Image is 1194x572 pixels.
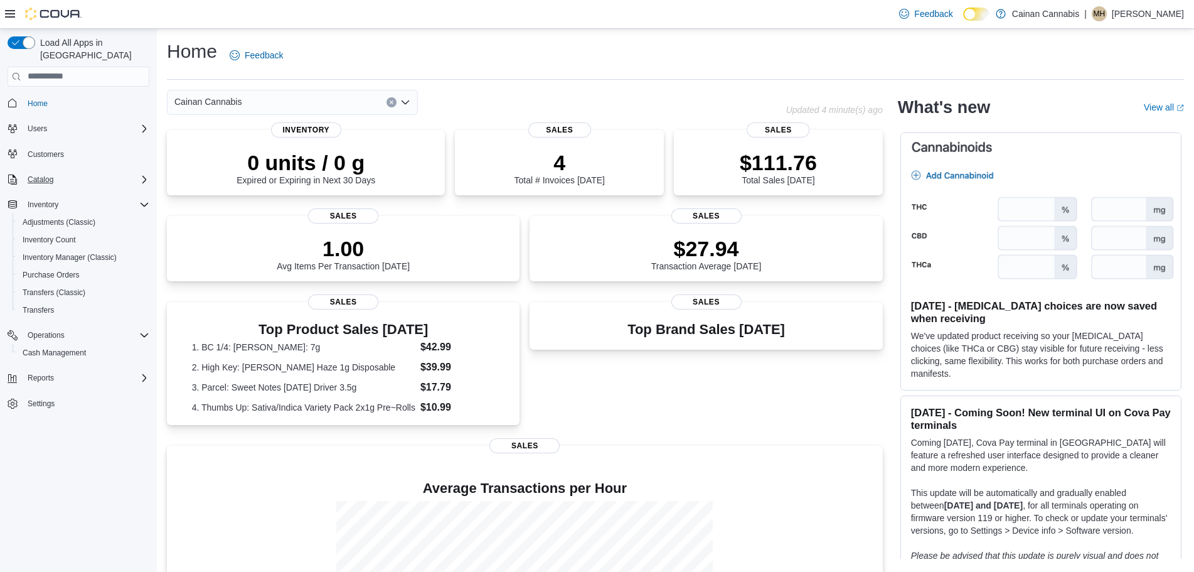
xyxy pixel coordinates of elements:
[420,360,495,375] dd: $39.99
[651,236,762,261] p: $27.94
[386,97,397,107] button: Clear input
[277,236,410,261] p: 1.00
[18,345,91,360] a: Cash Management
[13,344,154,362] button: Cash Management
[911,436,1171,474] p: Coming [DATE], Cova Pay terminal in [GEOGRAPHIC_DATA] will feature a refreshed user interface des...
[963,8,989,21] input: Dark Mode
[23,270,80,280] span: Purchase Orders
[308,294,378,310] span: Sales
[528,122,591,138] span: Sales
[1112,6,1184,21] p: [PERSON_NAME]
[914,8,952,20] span: Feedback
[23,328,149,343] span: Operations
[28,175,53,185] span: Catalog
[18,285,90,300] a: Transfers (Classic)
[13,301,154,319] button: Transfers
[23,348,86,358] span: Cash Management
[23,328,70,343] button: Operations
[18,215,149,230] span: Adjustments (Classic)
[28,330,65,340] span: Operations
[18,250,149,265] span: Inventory Manager (Classic)
[23,217,95,227] span: Adjustments (Classic)
[177,481,873,496] h4: Average Transactions per Hour
[23,396,149,411] span: Settings
[13,266,154,284] button: Purchase Orders
[245,49,283,62] span: Feedback
[420,340,495,355] dd: $42.99
[489,438,560,453] span: Sales
[25,8,82,20] img: Cova
[786,105,883,115] p: Updated 4 minute(s) ago
[18,345,149,360] span: Cash Management
[174,94,242,109] span: Cainan Cannabis
[23,95,149,111] span: Home
[23,146,149,162] span: Customers
[23,370,59,386] button: Reports
[671,208,742,224] span: Sales
[8,89,149,446] nav: Complex example
[18,267,85,283] a: Purchase Orders
[13,213,154,231] button: Adjustments (Classic)
[3,196,154,213] button: Inventory
[3,326,154,344] button: Operations
[18,215,100,230] a: Adjustments (Classic)
[35,36,149,62] span: Load All Apps in [GEOGRAPHIC_DATA]
[23,121,52,136] button: Users
[420,400,495,415] dd: $10.99
[18,303,59,318] a: Transfers
[18,232,149,247] span: Inventory Count
[627,322,785,337] h3: Top Brand Sales [DATE]
[28,99,48,109] span: Home
[18,285,149,300] span: Transfers (Classic)
[23,172,149,187] span: Catalog
[18,232,81,247] a: Inventory Count
[1094,6,1106,21] span: MH
[192,322,495,337] h3: Top Product Sales [DATE]
[23,197,63,212] button: Inventory
[18,267,149,283] span: Purchase Orders
[23,252,117,262] span: Inventory Manager (Classic)
[23,197,149,212] span: Inventory
[3,394,154,413] button: Settings
[192,341,415,353] dt: 1. BC 1/4: [PERSON_NAME]: 7g
[13,231,154,249] button: Inventory Count
[514,150,605,175] p: 4
[23,370,149,386] span: Reports
[237,150,375,175] p: 0 units / 0 g
[28,124,47,134] span: Users
[192,401,415,414] dt: 4. Thumbs Up: Sativa/Indica Variety Pack 2x1g Pre~Rolls
[23,305,54,315] span: Transfers
[23,96,53,111] a: Home
[400,97,410,107] button: Open list of options
[271,122,341,138] span: Inventory
[747,122,810,138] span: Sales
[3,369,154,387] button: Reports
[911,299,1171,325] h3: [DATE] - [MEDICAL_DATA] choices are now saved when receiving
[911,330,1171,380] p: We've updated product receiving so your [MEDICAL_DATA] choices (like THCa or CBG) stay visible fo...
[28,399,55,409] span: Settings
[651,236,762,271] div: Transaction Average [DATE]
[225,43,288,68] a: Feedback
[28,149,64,159] span: Customers
[3,120,154,138] button: Users
[23,172,58,187] button: Catalog
[18,250,122,265] a: Inventory Manager (Classic)
[898,97,990,117] h2: What's new
[308,208,378,224] span: Sales
[3,171,154,188] button: Catalog
[944,500,1023,510] strong: [DATE] and [DATE]
[1144,102,1184,112] a: View allExternal link
[1012,6,1079,21] p: Cainan Cannabis
[671,294,742,310] span: Sales
[3,94,154,112] button: Home
[28,200,58,210] span: Inventory
[740,150,817,175] p: $111.76
[13,249,154,266] button: Inventory Manager (Classic)
[514,150,605,185] div: Total # Invoices [DATE]
[18,303,149,318] span: Transfers
[277,236,410,271] div: Avg Items Per Transaction [DATE]
[28,373,54,383] span: Reports
[1084,6,1087,21] p: |
[23,121,149,136] span: Users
